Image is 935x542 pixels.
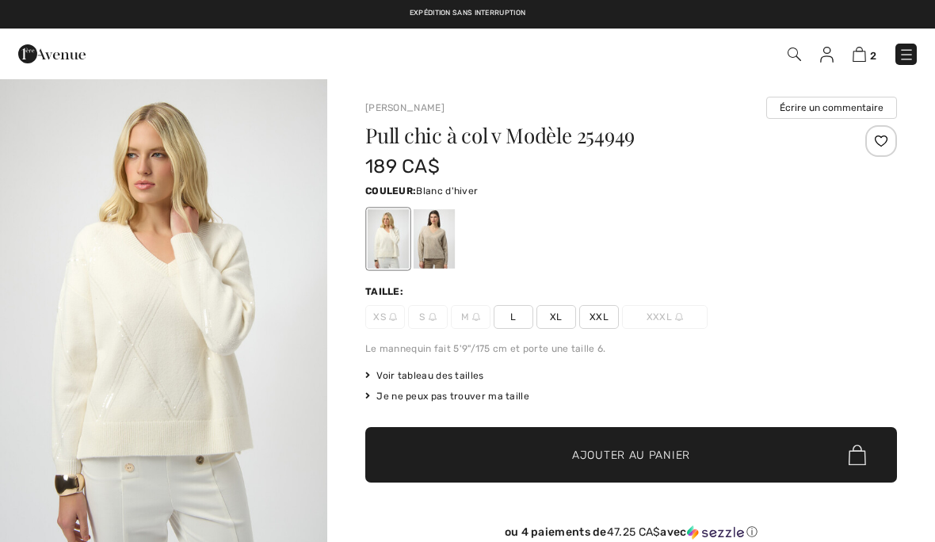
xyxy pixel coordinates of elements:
[365,284,406,299] div: Taille:
[18,38,86,70] img: 1ère Avenue
[572,447,690,464] span: Ajouter au panier
[365,125,808,146] h1: Pull chic à col v Modèle 254949
[579,305,619,329] span: XXL
[494,305,533,329] span: L
[607,525,661,539] span: 47.25 CA$
[416,185,478,197] span: Blanc d'hiver
[365,427,897,483] button: Ajouter au panier
[687,525,744,540] img: Sezzle
[365,185,416,197] span: Couleur:
[414,209,455,269] div: Oyster
[389,313,397,321] img: ring-m.svg
[472,313,480,321] img: ring-m.svg
[18,45,86,60] a: 1ère Avenue
[451,305,490,329] span: M
[849,445,866,465] img: Bag.svg
[365,389,897,403] div: Je ne peux pas trouver ma taille
[365,525,897,540] div: ou 4 paiements de avec
[429,313,437,321] img: ring-m.svg
[365,342,897,356] div: Le mannequin fait 5'9"/175 cm et porte une taille 6.
[365,368,484,383] span: Voir tableau des tailles
[675,313,683,321] img: ring-m.svg
[788,48,801,61] img: Recherche
[870,50,876,62] span: 2
[853,47,866,62] img: Panier d'achat
[365,305,405,329] span: XS
[820,47,834,63] img: Mes infos
[622,305,708,329] span: XXXL
[408,305,448,329] span: S
[368,209,409,269] div: Blanc d'hiver
[365,102,445,113] a: [PERSON_NAME]
[899,47,914,63] img: Menu
[365,155,440,177] span: 189 CA$
[853,44,876,63] a: 2
[536,305,576,329] span: XL
[766,97,897,119] button: Écrire un commentaire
